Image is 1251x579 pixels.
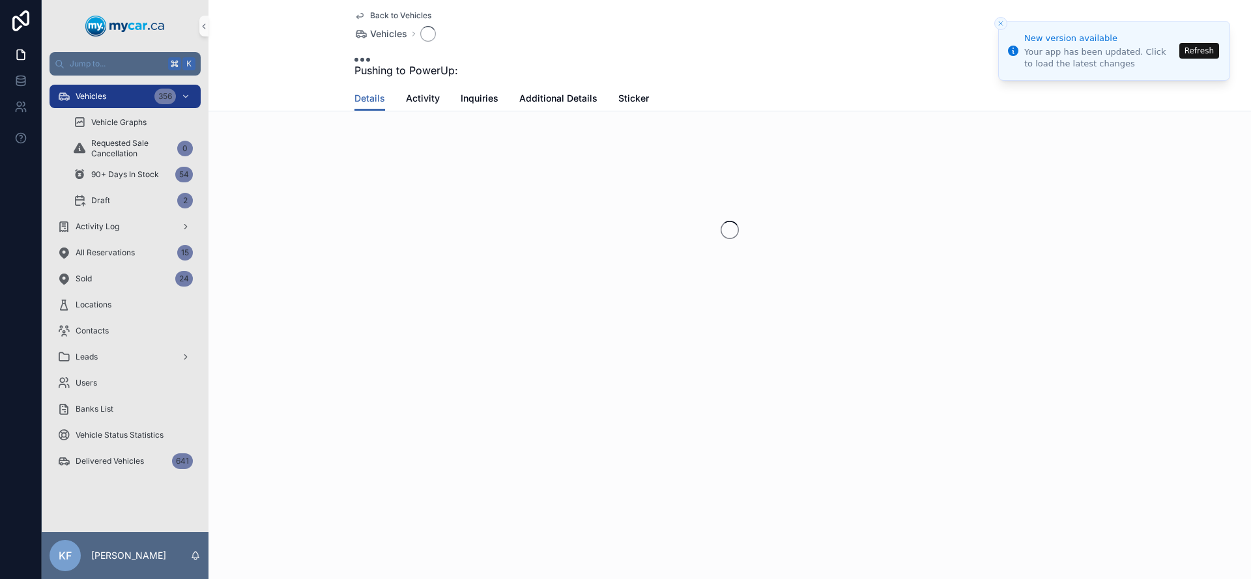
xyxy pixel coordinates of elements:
a: Back to Vehicles [354,10,431,21]
div: 24 [175,271,193,287]
a: Leads [50,345,201,369]
a: Banks List [50,397,201,421]
a: Activity Log [50,215,201,238]
span: Activity [406,92,440,105]
span: Vehicles [370,27,407,40]
span: Leads [76,352,98,362]
a: Sold24 [50,267,201,290]
span: Pushing to PowerUp: [354,63,458,78]
div: scrollable content [42,76,208,490]
a: Delivered Vehicles641 [50,449,201,473]
button: Refresh [1179,43,1219,59]
a: Sticker [618,87,649,113]
span: All Reservations [76,247,135,258]
span: Vehicles [76,91,106,102]
div: 54 [175,167,193,182]
span: 90+ Days In Stock [91,169,159,180]
a: Users [50,371,201,395]
div: 641 [172,453,193,469]
div: 0 [177,141,193,156]
div: 15 [177,245,193,261]
span: Users [76,378,97,388]
span: Inquiries [461,92,498,105]
a: Details [354,87,385,111]
span: Banks List [76,404,113,414]
span: Contacts [76,326,109,336]
span: Jump to... [70,59,163,69]
span: Sticker [618,92,649,105]
div: 356 [154,89,176,104]
a: Inquiries [461,87,498,113]
span: K [184,59,194,69]
span: KF [59,548,72,563]
a: Vehicle Status Statistics [50,423,201,447]
span: Back to Vehicles [370,10,431,21]
a: Activity [406,87,440,113]
div: Your app has been updated. Click to load the latest changes [1024,46,1175,70]
a: Vehicles [354,27,407,40]
div: New version available [1024,32,1175,45]
span: Requested Sale Cancellation [91,138,172,159]
span: Additional Details [519,92,597,105]
p: [PERSON_NAME] [91,549,166,562]
span: Sold [76,274,92,284]
button: Close toast [994,17,1007,30]
img: App logo [85,16,165,36]
div: 2 [177,193,193,208]
a: 90+ Days In Stock54 [65,163,201,186]
a: Additional Details [519,87,597,113]
span: Activity Log [76,221,119,232]
span: Vehicle Graphs [91,117,147,128]
a: Vehicle Graphs [65,111,201,134]
a: Locations [50,293,201,317]
span: Details [354,92,385,105]
a: Vehicles356 [50,85,201,108]
a: Draft2 [65,189,201,212]
button: Jump to...K [50,52,201,76]
span: Draft [91,195,110,206]
a: All Reservations15 [50,241,201,264]
a: Contacts [50,319,201,343]
span: Locations [76,300,111,310]
span: Vehicle Status Statistics [76,430,164,440]
a: Requested Sale Cancellation0 [65,137,201,160]
span: Delivered Vehicles [76,456,144,466]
